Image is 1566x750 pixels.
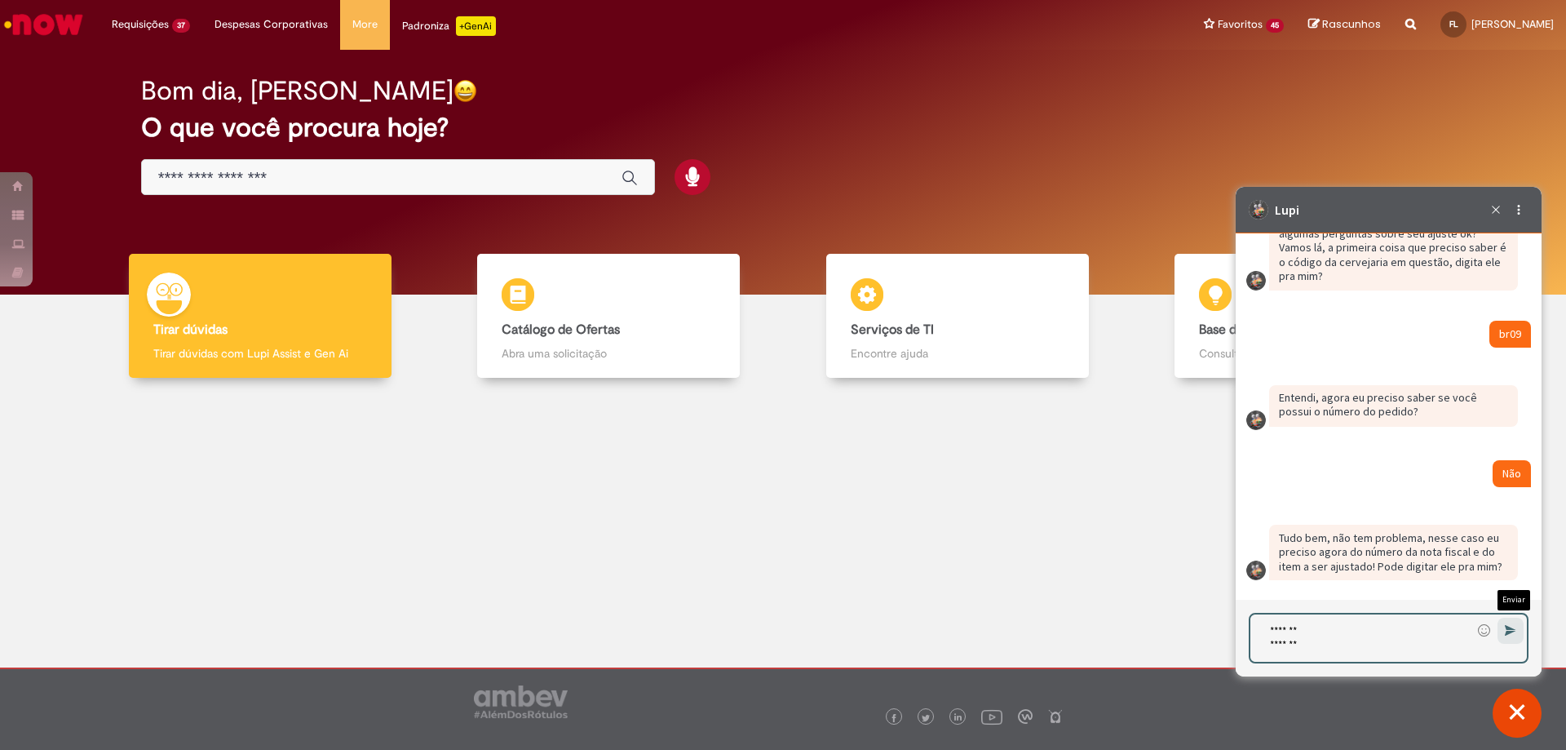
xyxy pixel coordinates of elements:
span: Requisições [112,16,169,33]
p: Encontre ajuda [851,345,1064,362]
a: Base de Conhecimento Consulte e aprenda [1132,254,1481,379]
p: Tirar dúvidas com Lupi Assist e Gen Ai [153,345,367,362]
a: Serviços de TI Encontre ajuda [783,254,1132,379]
iframe: Suporte do Bate-Papo [1236,187,1542,677]
div: Padroniza [402,16,496,36]
span: Rascunhos [1322,16,1381,32]
button: Fechar conversa de suporte [1493,689,1542,738]
img: happy-face.png [453,79,477,103]
b: Serviços de TI [851,322,934,338]
b: Tirar dúvidas [153,322,228,338]
span: FL [1449,19,1458,29]
h2: O que você procura hoje? [141,113,1426,142]
img: logo_footer_naosei.png [1048,709,1063,724]
span: 37 [172,19,190,33]
img: logo_footer_youtube.png [981,706,1002,727]
span: 45 [1266,19,1284,33]
img: logo_footer_ambev_rotulo_gray.png [474,686,568,718]
img: logo_footer_twitter.png [922,714,930,722]
img: logo_footer_workplace.png [1018,709,1033,724]
img: logo_footer_facebook.png [890,714,898,722]
a: Catálogo de Ofertas Abra uma solicitação [435,254,784,379]
a: Rascunhos [1308,17,1381,33]
span: [PERSON_NAME] [1471,17,1554,31]
h2: Bom dia, [PERSON_NAME] [141,77,453,105]
img: logo_footer_linkedin.png [954,713,962,723]
img: ServiceNow [2,8,86,41]
b: Catálogo de Ofertas [502,322,620,338]
span: More [352,16,378,33]
p: Abra uma solicitação [502,345,715,362]
b: Base de Conhecimento [1199,322,1334,338]
a: Tirar dúvidas Tirar dúvidas com Lupi Assist e Gen Ai [86,254,435,379]
span: Favoritos [1218,16,1263,33]
span: Despesas Corporativas [215,16,328,33]
p: Consulte e aprenda [1199,345,1413,362]
p: +GenAi [456,16,496,36]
